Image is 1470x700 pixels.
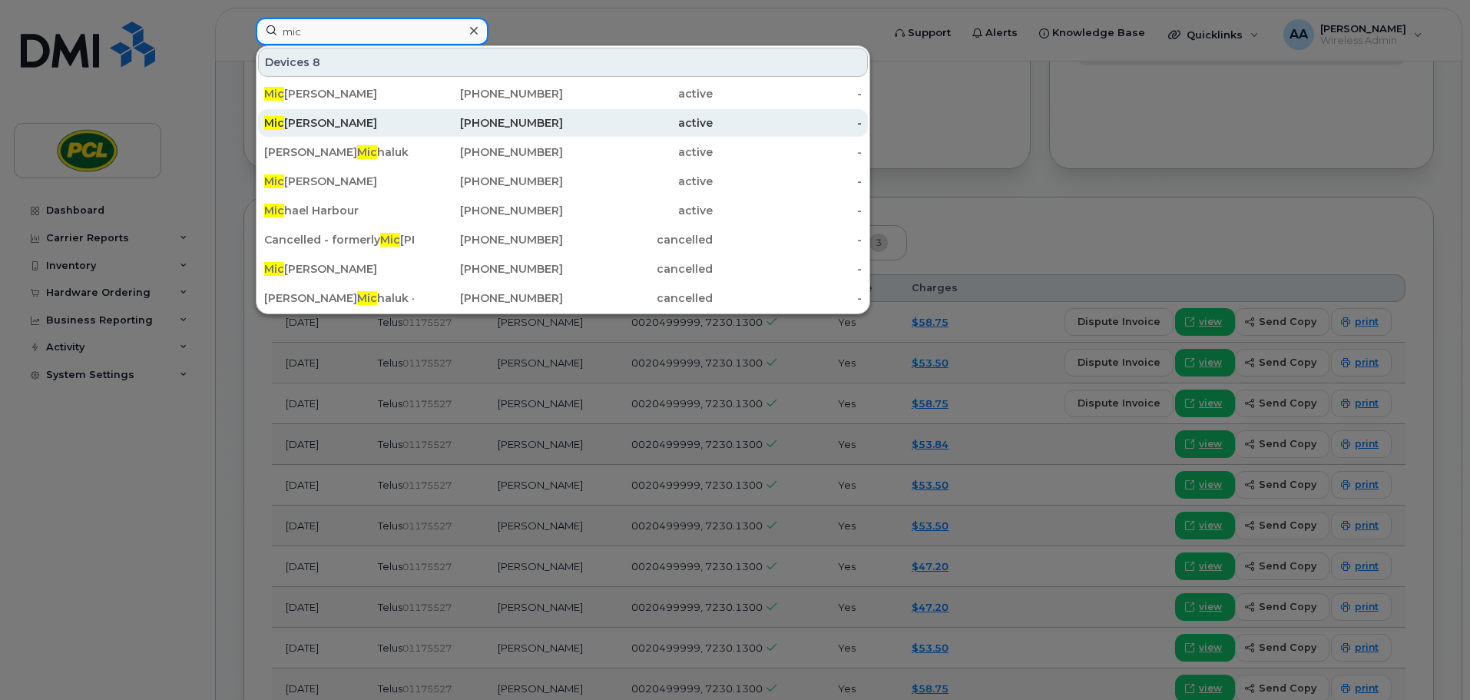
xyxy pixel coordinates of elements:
[264,174,414,189] div: [PERSON_NAME]
[357,145,377,159] span: Mic
[264,144,414,160] div: [PERSON_NAME] haluk
[563,261,713,277] div: cancelled
[264,115,414,131] div: [PERSON_NAME]
[713,115,862,131] div: -
[313,55,320,70] span: 8
[258,109,868,137] a: Mic[PERSON_NAME][PHONE_NUMBER]active-
[563,86,713,101] div: active
[258,284,868,312] a: [PERSON_NAME]Michaluk - Aircard[PHONE_NUMBER]cancelled-
[264,87,284,101] span: Mic
[258,138,868,166] a: [PERSON_NAME]Michaluk[PHONE_NUMBER]active-
[414,232,564,247] div: [PHONE_NUMBER]
[414,115,564,131] div: [PHONE_NUMBER]
[563,144,713,160] div: active
[713,232,862,247] div: -
[414,203,564,218] div: [PHONE_NUMBER]
[264,116,284,130] span: Mic
[563,115,713,131] div: active
[258,48,868,77] div: Devices
[713,174,862,189] div: -
[713,144,862,160] div: -
[264,86,414,101] div: [PERSON_NAME]
[563,232,713,247] div: cancelled
[414,174,564,189] div: [PHONE_NUMBER]
[380,233,400,247] span: Mic
[264,232,414,247] div: Cancelled - formerly [PERSON_NAME] - AC
[264,290,414,306] div: [PERSON_NAME] haluk - Aircard
[258,80,868,108] a: Mic[PERSON_NAME][PHONE_NUMBER]active-
[258,255,868,283] a: Mic[PERSON_NAME][PHONE_NUMBER]cancelled-
[563,174,713,189] div: active
[264,204,284,217] span: Mic
[264,203,414,218] div: hael Harbour
[258,197,868,224] a: Michael Harbour[PHONE_NUMBER]active-
[357,291,377,305] span: Mic
[414,86,564,101] div: [PHONE_NUMBER]
[713,86,862,101] div: -
[713,203,862,218] div: -
[256,18,488,45] input: Find something...
[258,226,868,254] a: Cancelled - formerlyMic[PERSON_NAME] - AC[PHONE_NUMBER]cancelled-
[414,144,564,160] div: [PHONE_NUMBER]
[414,290,564,306] div: [PHONE_NUMBER]
[258,168,868,195] a: Mic[PERSON_NAME][PHONE_NUMBER]active-
[713,261,862,277] div: -
[264,262,284,276] span: Mic
[264,261,414,277] div: [PERSON_NAME]
[563,203,713,218] div: active
[563,290,713,306] div: cancelled
[264,174,284,188] span: Mic
[713,290,862,306] div: -
[414,261,564,277] div: [PHONE_NUMBER]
